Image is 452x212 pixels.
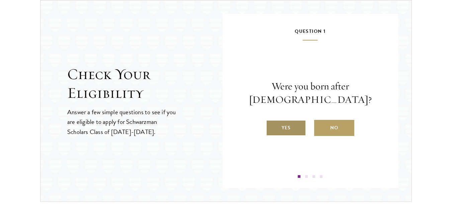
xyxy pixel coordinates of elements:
[243,80,378,107] p: Were you born after [DEMOGRAPHIC_DATA]?
[314,120,354,136] label: No
[67,107,177,136] p: Answer a few simple questions to see if you are eligible to apply for Schwarzman Scholars Class o...
[266,120,306,136] label: Yes
[67,65,222,102] h2: Check Your Eligibility
[243,27,378,41] h5: Question 1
